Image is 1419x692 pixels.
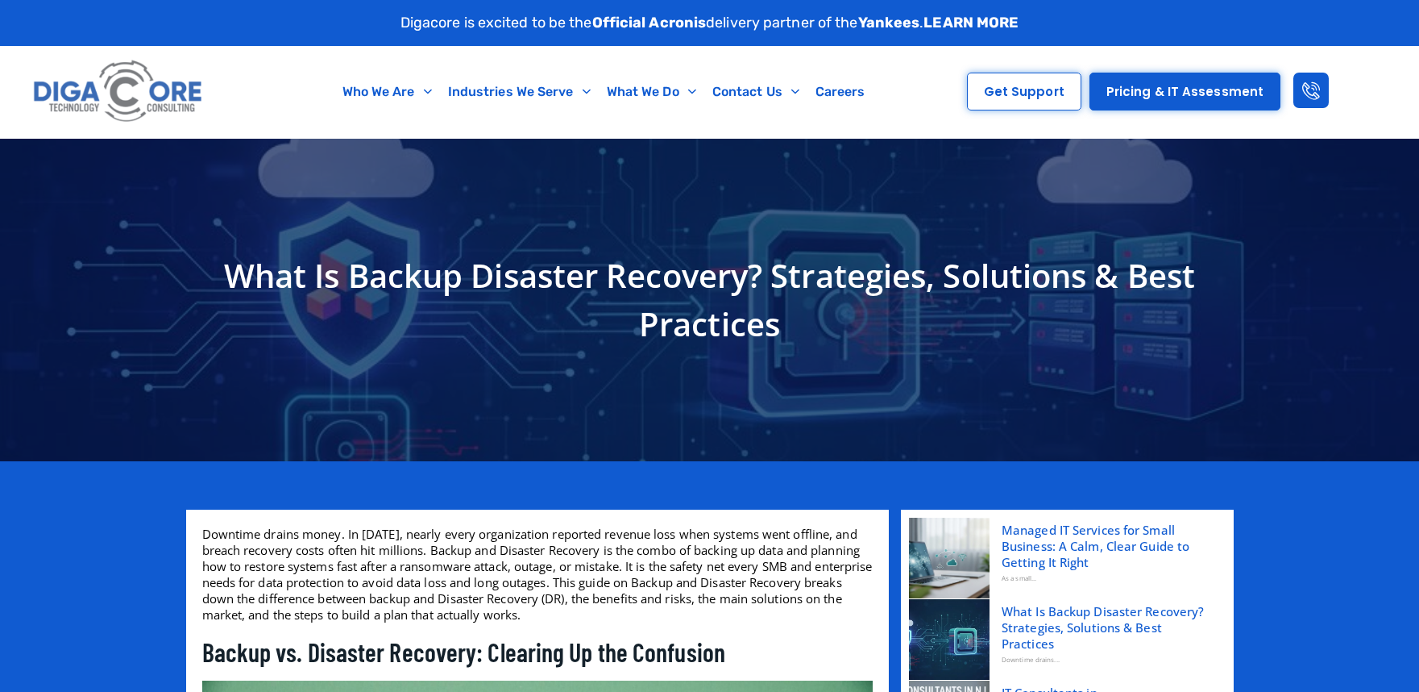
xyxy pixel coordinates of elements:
img: managed IT services for small business [909,518,990,598]
img: Backup disaster recovery, Backup and Disaster Recovery [909,599,990,680]
a: What Is Backup Disaster Recovery? Strategies, Solutions & Best Practices [1002,603,1214,652]
span: Pricing & IT Assessment [1106,85,1263,98]
h2: Backup vs. Disaster Recovery: Clearing Up the Confusion [202,636,873,669]
a: What We Do [599,73,704,110]
strong: Yankees [858,14,920,31]
a: Industries We Serve [440,73,599,110]
a: Managed IT Services for Small Business: A Calm, Clear Guide to Getting It Right [1002,522,1214,570]
a: LEARN MORE [923,14,1019,31]
div: Downtime drains... [1002,652,1214,668]
strong: Official Acronis [592,14,707,31]
nav: Menu [281,73,927,110]
img: Digacore logo 1 [29,54,208,130]
a: Who We Are [334,73,440,110]
a: Get Support [967,73,1081,110]
a: Pricing & IT Assessment [1089,73,1280,110]
div: As a small... [1002,570,1214,586]
p: Downtime drains money. In [DATE], nearly every organization reported revenue loss when systems we... [202,526,873,623]
a: Contact Us [704,73,807,110]
a: Careers [807,73,873,110]
span: Get Support [984,85,1064,98]
p: Digacore is excited to be the delivery partner of the . [400,12,1019,34]
h1: What Is Backup Disaster Recovery? Strategies, Solutions & Best Practices [194,252,1226,348]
